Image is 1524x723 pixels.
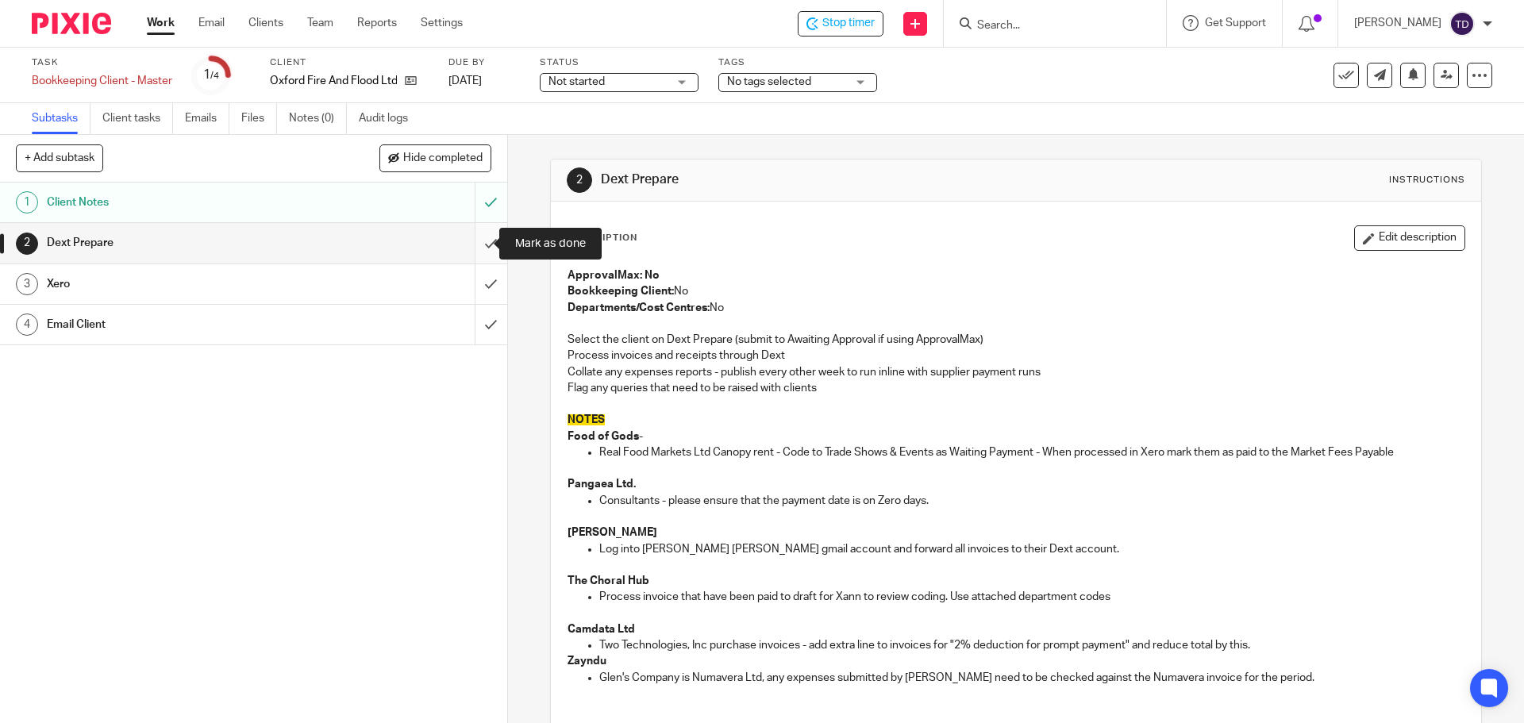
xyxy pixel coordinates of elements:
[567,167,592,193] div: 2
[16,313,38,336] div: 4
[568,300,1464,316] p: No
[822,15,875,32] span: Stop timer
[403,152,483,165] span: Hide completed
[599,670,1464,686] p: Glen's Company is Numavera Ltd, any expenses submitted by [PERSON_NAME] need to be checked agains...
[1354,225,1465,251] button: Edit description
[599,541,1464,557] p: Log into [PERSON_NAME] [PERSON_NAME] gmail account and forward all invoices to their Dext account.
[241,103,277,134] a: Files
[102,103,173,134] a: Client tasks
[379,144,491,171] button: Hide completed
[568,332,1464,348] p: Select the client on Dext Prepare (submit to Awaiting Approval if using ApprovalMax)
[599,637,1464,653] p: Two Technologies, Inc purchase invoices - add extra line to invoices for "2% deduction for prompt...
[210,71,219,80] small: /4
[198,15,225,31] a: Email
[448,75,482,87] span: [DATE]
[421,15,463,31] a: Settings
[47,231,321,255] h1: Dext Prepare
[47,272,321,296] h1: Xero
[568,380,1464,396] p: Flag any queries that need to be raised with clients
[798,11,883,37] div: Oxford Fire And Flood Ltd - Bookkeeping Client - Master
[1449,11,1475,37] img: svg%3E
[1389,174,1465,187] div: Instructions
[568,624,635,635] strong: Camdata Ltd
[599,444,1464,460] p: Real Food Markets Ltd Canopy rent - Code to Trade Shows & Events as Waiting Payment - When proces...
[16,144,103,171] button: + Add subtask
[599,589,1464,605] p: Process invoice that have been paid to draft for Xann to review coding. Use attached department c...
[32,13,111,34] img: Pixie
[307,15,333,31] a: Team
[32,103,90,134] a: Subtasks
[147,15,175,31] a: Work
[601,171,1050,188] h1: Dext Prepare
[976,19,1118,33] input: Search
[32,73,172,89] div: Bookkeeping Client - Master
[568,302,710,313] strong: Departments/Cost Centres:
[568,270,660,281] strong: ApprovalMax: No
[568,364,1464,380] p: Collate any expenses reports - publish every other week to run inline with supplier payment runs
[32,56,172,69] label: Task
[599,493,1464,509] p: Consultants - please ensure that the payment date is on Zero days.
[16,191,38,213] div: 1
[16,233,38,255] div: 2
[359,103,420,134] a: Audit logs
[727,76,811,87] span: No tags selected
[185,103,229,134] a: Emails
[448,56,520,69] label: Due by
[568,527,657,538] strong: [PERSON_NAME]
[568,479,636,490] strong: Pangaea Ltd.
[568,575,649,586] strong: The Choral Hub
[568,348,1464,363] p: Process invoices and receipts through Dext
[1205,17,1266,29] span: Get Support
[357,15,397,31] a: Reports
[1354,15,1441,31] p: [PERSON_NAME]
[568,283,1464,299] p: No
[47,313,321,337] h1: Email Client
[16,273,38,295] div: 3
[270,73,397,89] p: Oxford Fire And Flood Ltd
[47,190,321,214] h1: Client Notes
[548,76,605,87] span: Not started
[718,56,877,69] label: Tags
[248,15,283,31] a: Clients
[203,66,219,84] div: 1
[568,431,639,442] strong: Food of Gods
[568,429,1464,444] p: -
[568,286,674,297] strong: Bookkeeping Client:
[567,232,637,244] p: Description
[568,414,605,425] span: NOTES
[289,103,347,134] a: Notes (0)
[540,56,698,69] label: Status
[568,656,606,667] strong: Zayndu
[270,56,429,69] label: Client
